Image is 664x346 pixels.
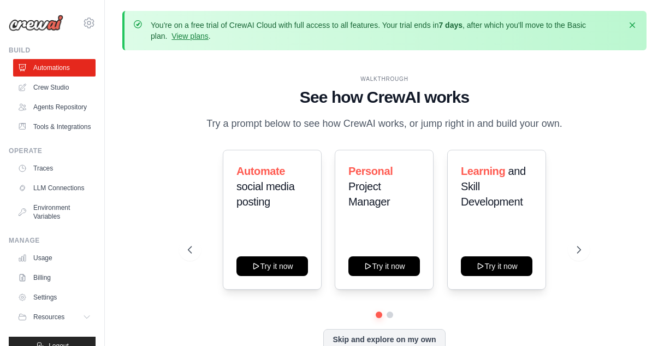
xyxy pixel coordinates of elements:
[13,289,96,306] a: Settings
[13,249,96,267] a: Usage
[348,180,390,208] span: Project Manager
[13,59,96,77] a: Automations
[9,46,96,55] div: Build
[188,87,581,107] h1: See how CrewAI works
[13,179,96,197] a: LLM Connections
[33,313,64,321] span: Resources
[9,236,96,245] div: Manage
[13,118,96,136] a: Tools & Integrations
[348,256,420,276] button: Try it now
[236,165,285,177] span: Automate
[13,79,96,96] a: Crew Studio
[13,98,96,116] a: Agents Repository
[609,294,664,346] iframe: Chat Widget
[13,199,96,225] a: Environment Variables
[461,256,532,276] button: Try it now
[9,146,96,155] div: Operate
[188,75,581,83] div: WALKTHROUGH
[236,180,294,208] span: social media posting
[13,269,96,286] a: Billing
[201,116,568,132] p: Try a prompt below to see how CrewAI works, or jump right in and build your own.
[151,20,620,42] p: You're on a free trial of CrewAI Cloud with full access to all features. Your trial ends in , aft...
[461,165,505,177] span: Learning
[13,308,96,326] button: Resources
[13,160,96,177] a: Traces
[438,21,463,30] strong: 7 days
[461,165,526,208] span: and Skill Development
[9,15,63,31] img: Logo
[171,32,208,40] a: View plans
[348,165,393,177] span: Personal
[236,256,308,276] button: Try it now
